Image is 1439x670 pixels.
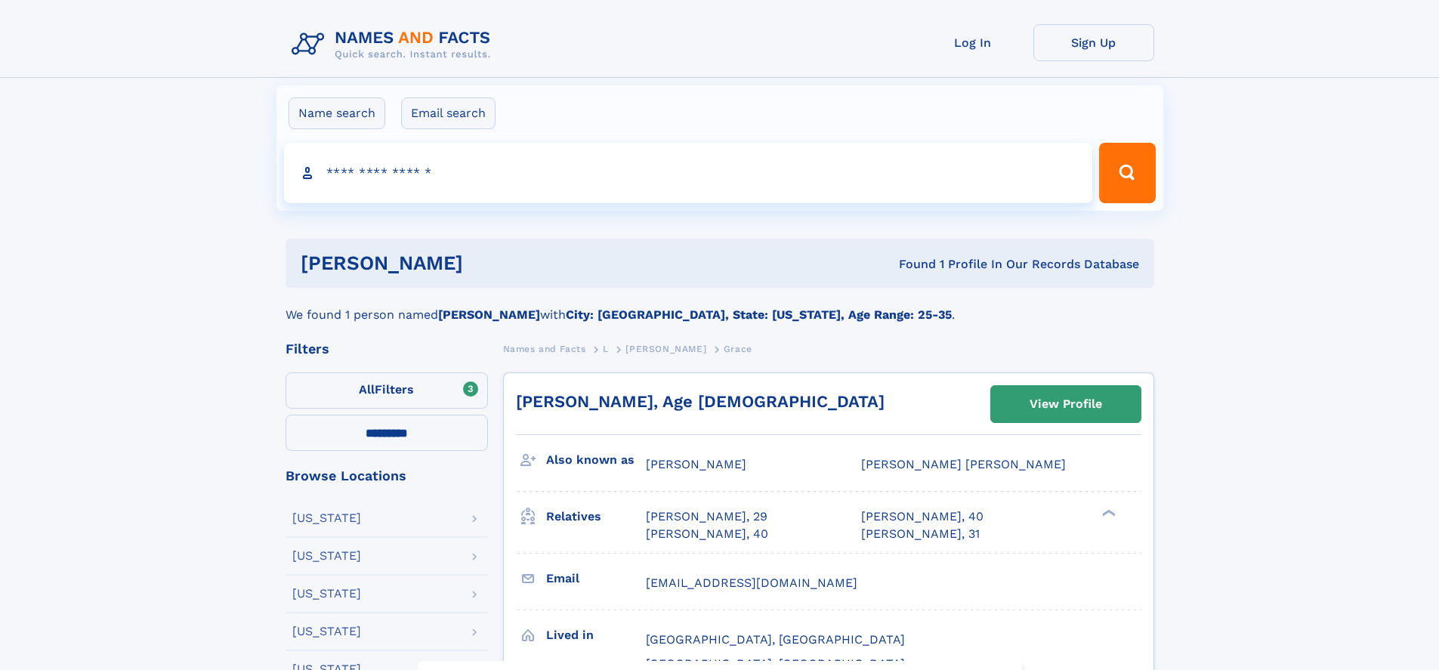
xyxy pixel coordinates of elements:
[1033,24,1154,61] a: Sign Up
[516,392,885,411] a: [PERSON_NAME], Age [DEMOGRAPHIC_DATA]
[625,344,706,354] span: [PERSON_NAME]
[646,632,905,647] span: [GEOGRAPHIC_DATA], [GEOGRAPHIC_DATA]
[546,447,646,473] h3: Also known as
[359,382,375,397] span: All
[625,339,706,358] a: [PERSON_NAME]
[646,526,768,542] a: [PERSON_NAME], 40
[566,307,952,322] b: City: [GEOGRAPHIC_DATA], State: [US_STATE], Age Range: 25-35
[546,622,646,648] h3: Lived in
[603,344,609,354] span: L
[646,457,746,471] span: [PERSON_NAME]
[286,288,1154,324] div: We found 1 person named with .
[438,307,540,322] b: [PERSON_NAME]
[286,469,488,483] div: Browse Locations
[546,504,646,530] h3: Relatives
[292,512,361,524] div: [US_STATE]
[912,24,1033,61] a: Log In
[292,625,361,638] div: [US_STATE]
[301,254,681,273] h1: [PERSON_NAME]
[401,97,496,129] label: Email search
[603,339,609,358] a: L
[292,550,361,562] div: [US_STATE]
[861,508,984,525] a: [PERSON_NAME], 40
[1099,143,1155,203] button: Search Button
[646,508,767,525] a: [PERSON_NAME], 29
[1030,387,1102,421] div: View Profile
[724,344,752,354] span: Grace
[286,372,488,409] label: Filters
[1098,508,1116,518] div: ❯
[284,143,1093,203] input: search input
[861,526,980,542] a: [PERSON_NAME], 31
[546,566,646,591] h3: Email
[991,386,1141,422] a: View Profile
[292,588,361,600] div: [US_STATE]
[681,256,1139,273] div: Found 1 Profile In Our Records Database
[286,24,503,65] img: Logo Names and Facts
[286,342,488,356] div: Filters
[646,576,857,590] span: [EMAIL_ADDRESS][DOMAIN_NAME]
[289,97,385,129] label: Name search
[503,339,586,358] a: Names and Facts
[861,457,1066,471] span: [PERSON_NAME] [PERSON_NAME]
